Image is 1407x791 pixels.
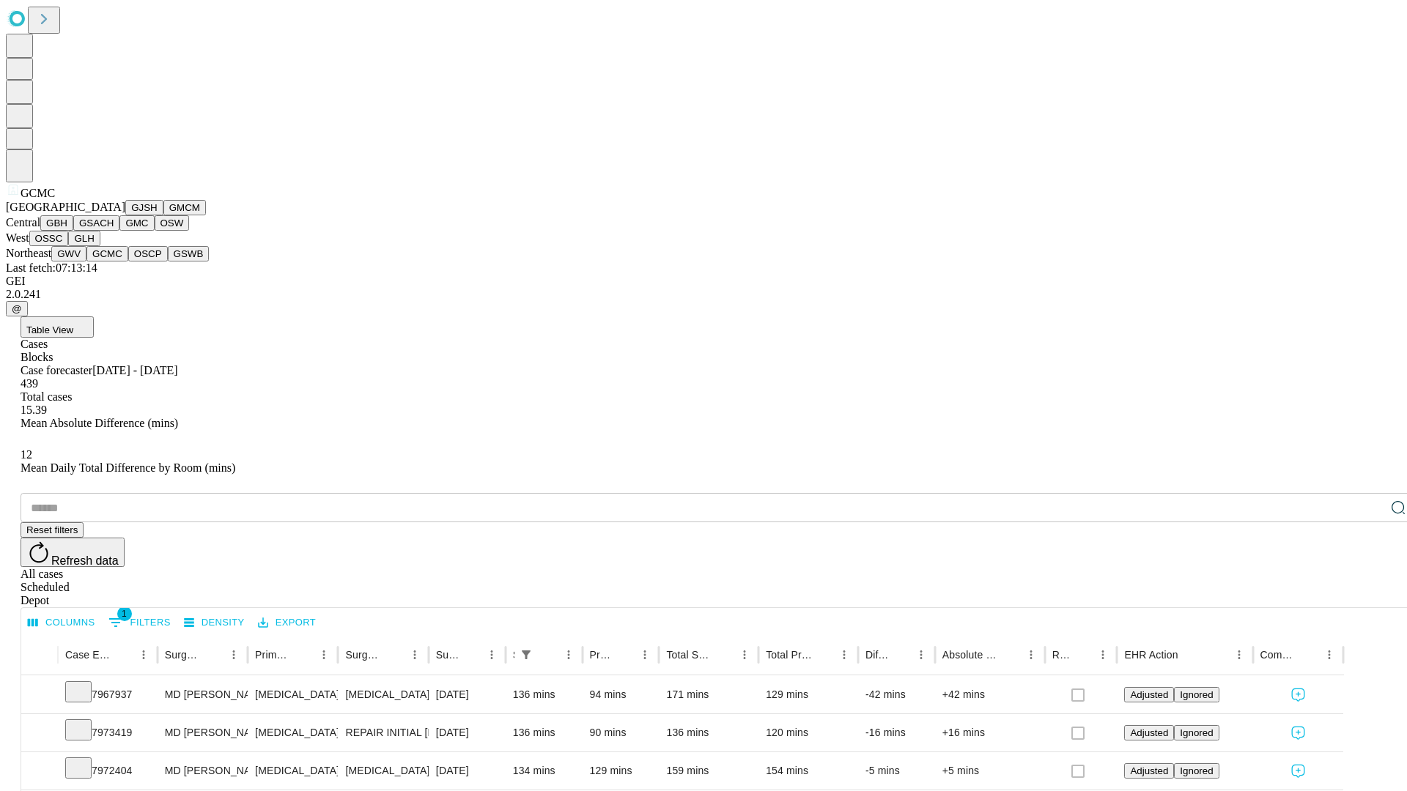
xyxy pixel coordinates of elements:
[1124,763,1174,779] button: Adjusted
[461,645,481,665] button: Sort
[29,231,69,246] button: OSSC
[481,645,502,665] button: Menu
[1093,645,1113,665] button: Menu
[21,390,72,403] span: Total cases
[6,261,97,274] span: Last fetch: 07:13:14
[65,752,150,790] div: 7972404
[12,303,22,314] span: @
[513,752,575,790] div: 134 mins
[513,649,514,661] div: Scheduled In Room Duration
[516,645,536,665] div: 1 active filter
[890,645,911,665] button: Sort
[133,645,154,665] button: Menu
[224,645,244,665] button: Menu
[590,676,652,713] div: 94 mins
[6,201,125,213] span: [GEOGRAPHIC_DATA]
[21,461,235,474] span: Mean Daily Total Difference by Room (mins)
[117,606,132,621] span: 1
[1072,645,1093,665] button: Sort
[51,554,119,567] span: Refresh data
[1260,649,1297,661] div: Comments
[21,404,47,416] span: 15.39
[911,645,931,665] button: Menu
[26,324,73,335] span: Table View
[165,649,202,661] div: Surgeon Name
[942,649,999,661] div: Absolute Difference
[436,676,498,713] div: [DATE]
[255,714,330,751] div: [MEDICAL_DATA]
[345,752,421,790] div: [MEDICAL_DATA]
[168,246,210,261] button: GSWB
[1124,725,1174,740] button: Adjusted
[942,676,1038,713] div: +42 mins
[345,714,421,751] div: REPAIR INITIAL [MEDICAL_DATA] REDUCIBLE AGE [DEMOGRAPHIC_DATA] OR MORE
[6,288,1401,301] div: 2.0.241
[165,676,240,713] div: MD [PERSON_NAME]
[813,645,834,665] button: Sort
[92,364,177,376] span: [DATE] - [DATE]
[1299,645,1319,665] button: Sort
[345,676,421,713] div: [MEDICAL_DATA] SURGICAL [MEDICAL_DATA]
[40,215,73,231] button: GBH
[1021,645,1041,665] button: Menu
[65,714,150,751] div: 7973419
[1130,727,1168,738] span: Adjusted
[405,645,425,665] button: Menu
[255,676,330,713] div: [MEDICAL_DATA]
[1000,645,1021,665] button: Sort
[590,714,652,751] div: 90 mins
[384,645,405,665] button: Sort
[538,645,558,665] button: Sort
[1174,687,1219,702] button: Ignored
[6,216,40,229] span: Central
[513,676,575,713] div: 136 mins
[345,649,382,661] div: Surgery Name
[1130,765,1168,776] span: Adjusted
[6,247,51,259] span: Northeast
[513,714,575,751] div: 136 mins
[1180,727,1213,738] span: Ignored
[128,246,168,261] button: OSCP
[163,200,206,215] button: GMCM
[29,683,51,708] button: Expand
[105,611,174,634] button: Show filters
[436,752,498,790] div: [DATE]
[436,649,459,661] div: Surgery Date
[614,645,635,665] button: Sort
[203,645,224,665] button: Sort
[21,538,125,567] button: Refresh data
[65,676,150,713] div: 7967937
[1174,763,1219,779] button: Ignored
[666,714,751,751] div: 136 mins
[635,645,655,665] button: Menu
[1319,645,1340,665] button: Menu
[834,645,854,665] button: Menu
[558,645,579,665] button: Menu
[21,448,32,461] span: 12
[26,524,78,535] span: Reset filters
[590,649,613,661] div: Predicted In Room Duration
[21,187,55,199] span: GCMC
[766,649,812,661] div: Total Predicted Duration
[666,752,751,790] div: 159 mins
[766,714,851,751] div: 120 mins
[113,645,133,665] button: Sort
[766,676,851,713] div: 129 mins
[766,752,851,790] div: 154 mins
[29,721,51,746] button: Expand
[942,752,1038,790] div: +5 mins
[1180,765,1213,776] span: Ignored
[21,377,38,390] span: 439
[1052,649,1071,661] div: Resolved in EHR
[1124,649,1178,661] div: EHR Action
[666,676,751,713] div: 171 mins
[714,645,734,665] button: Sort
[865,676,928,713] div: -42 mins
[516,645,536,665] button: Show filters
[165,714,240,751] div: MD [PERSON_NAME] [PERSON_NAME] Md
[6,275,1401,288] div: GEI
[119,215,154,231] button: GMC
[734,645,755,665] button: Menu
[255,649,292,661] div: Primary Service
[865,649,889,661] div: Difference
